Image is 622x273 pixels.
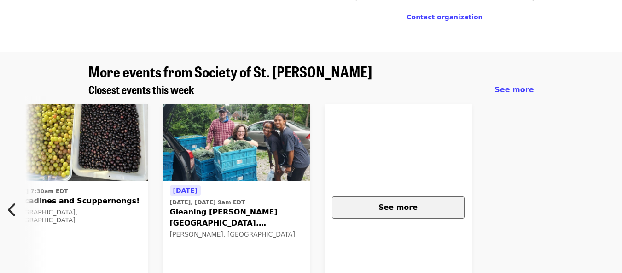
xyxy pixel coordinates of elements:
span: See more [378,203,418,212]
span: Gleaning [PERSON_NAME][GEOGRAPHIC_DATA], [GEOGRAPHIC_DATA] [170,207,302,229]
i: chevron-left icon [8,201,17,219]
a: Contact organization [407,13,482,21]
span: Closest events this week [88,81,194,97]
div: Closest events this week [81,83,541,96]
img: Muscadines and Scuppernongs! organized by Society of St. Andrew [0,104,148,181]
img: Gleaning Kale - Morrow, OH organized by Society of St. Andrew [163,104,310,181]
div: [GEOGRAPHIC_DATA], [GEOGRAPHIC_DATA] [8,208,140,224]
span: More events from Society of St. [PERSON_NAME] [88,60,372,82]
a: See more [494,84,534,95]
time: [DATE], [DATE] 9am EDT [170,198,245,207]
div: [PERSON_NAME], [GEOGRAPHIC_DATA] [170,231,302,238]
span: [DATE] [173,187,198,194]
time: [DATE] 7:30am EDT [8,187,68,196]
a: Closest events this week [88,83,194,96]
span: See more [494,85,534,94]
button: See more [332,196,465,219]
span: Muscadines and Scuppernongs! [8,196,140,207]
